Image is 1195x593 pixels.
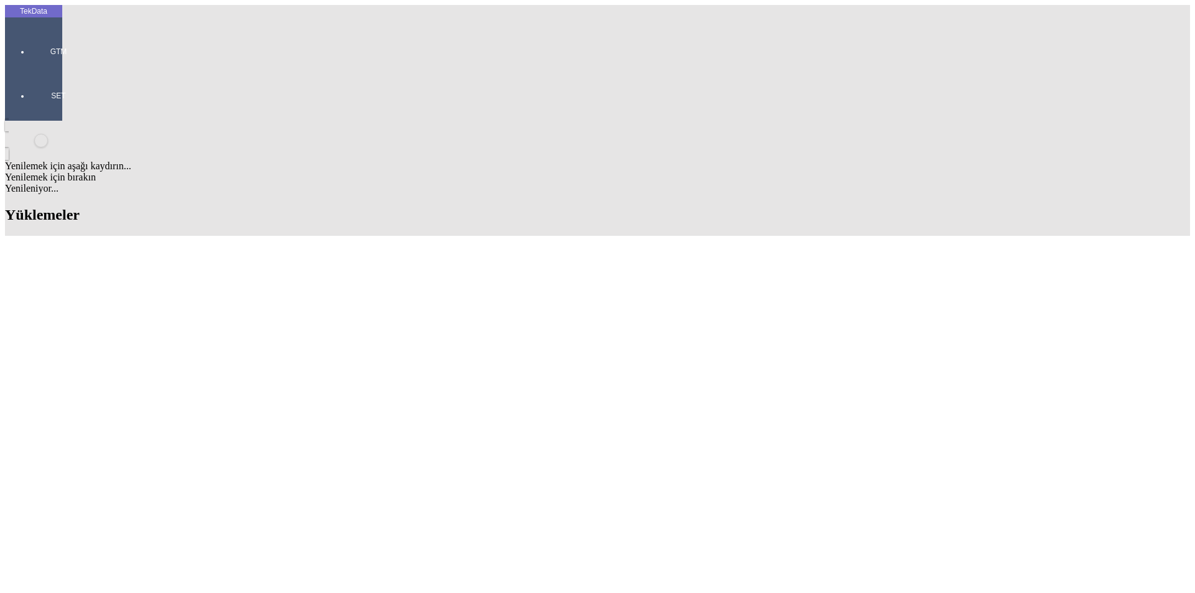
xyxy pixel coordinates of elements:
[5,207,1190,223] h2: Yüklemeler
[5,6,62,16] div: TekData
[5,183,1190,194] div: Yenileniyor...
[5,172,1190,183] div: Yenilemek için bırakın
[40,91,77,101] span: SET
[40,47,77,57] span: GTM
[5,161,1190,172] div: Yenilemek için aşağı kaydırın...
